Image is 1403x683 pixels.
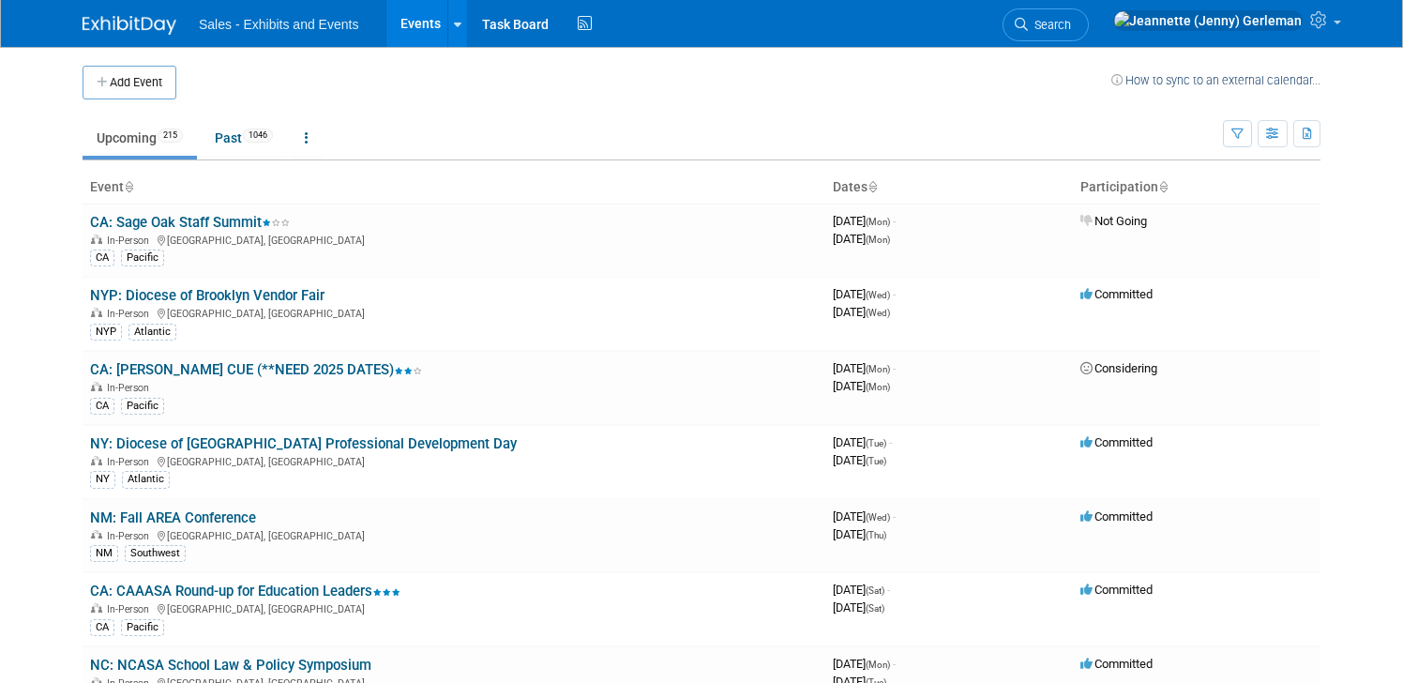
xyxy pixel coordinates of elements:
img: In-Person Event [91,235,102,244]
span: - [893,361,896,375]
span: In-Person [107,382,155,394]
span: Not Going [1080,214,1147,228]
div: Pacific [121,250,164,266]
span: [DATE] [833,232,890,246]
span: (Tue) [866,456,886,466]
div: NM [90,545,118,562]
th: Event [83,172,825,204]
th: Dates [825,172,1073,204]
span: [DATE] [833,583,890,597]
span: - [893,657,896,671]
a: CA: [PERSON_NAME] CUE (**NEED 2025 DATES) [90,361,422,378]
span: [DATE] [833,379,890,393]
span: In-Person [107,456,155,468]
span: [DATE] [833,453,886,467]
div: Atlantic [128,324,176,341]
a: CA: Sage Oak Staff Summit [90,214,290,231]
div: NYP [90,324,122,341]
div: [GEOGRAPHIC_DATA], [GEOGRAPHIC_DATA] [90,600,818,615]
div: [GEOGRAPHIC_DATA], [GEOGRAPHIC_DATA] [90,305,818,320]
span: Considering [1080,361,1157,375]
a: Upcoming215 [83,120,197,156]
span: (Wed) [866,512,890,523]
span: In-Person [107,603,155,615]
span: (Tue) [866,438,886,448]
img: In-Person Event [91,530,102,539]
span: Search [1028,18,1071,32]
img: In-Person Event [91,603,102,613]
a: How to sync to an external calendar... [1111,73,1320,87]
a: Sort by Participation Type [1158,179,1168,194]
div: [GEOGRAPHIC_DATA], [GEOGRAPHIC_DATA] [90,453,818,468]
div: [GEOGRAPHIC_DATA], [GEOGRAPHIC_DATA] [90,527,818,542]
span: In-Person [107,235,155,247]
a: NC: NCASA School Law & Policy Symposium [90,657,371,674]
span: [DATE] [833,657,896,671]
span: (Wed) [866,290,890,300]
div: CA [90,250,114,266]
span: (Mon) [866,382,890,392]
span: [DATE] [833,435,892,449]
span: Committed [1080,509,1153,524]
a: NY: Diocese of [GEOGRAPHIC_DATA] Professional Development Day [90,435,517,452]
img: In-Person Event [91,382,102,391]
span: [DATE] [833,214,896,228]
span: In-Person [107,530,155,542]
span: [DATE] [833,305,890,319]
img: In-Person Event [91,308,102,317]
span: [DATE] [833,509,896,524]
th: Participation [1073,172,1320,204]
span: (Sat) [866,585,884,596]
span: [DATE] [833,287,896,301]
img: ExhibitDay [83,16,176,35]
span: (Mon) [866,217,890,227]
a: CA: CAAASA Round-up for Education Leaders [90,583,400,600]
a: Sort by Event Name [124,179,133,194]
span: - [893,509,896,524]
a: NYP: Diocese of Brooklyn Vendor Fair [90,287,324,304]
span: - [889,435,892,449]
span: In-Person [107,308,155,320]
span: - [893,214,896,228]
a: Search [1003,8,1089,41]
span: (Thu) [866,530,886,540]
span: (Mon) [866,660,890,670]
span: 215 [158,129,183,143]
img: Jeannette (Jenny) Gerleman [1113,10,1303,31]
span: [DATE] [833,527,886,541]
span: Committed [1080,657,1153,671]
span: (Sat) [866,603,884,614]
span: Sales - Exhibits and Events [199,17,358,32]
div: Southwest [125,545,186,562]
a: Sort by Start Date [867,179,877,194]
span: (Mon) [866,364,890,374]
div: CA [90,619,114,636]
span: [DATE] [833,600,884,615]
div: Pacific [121,619,164,636]
div: [GEOGRAPHIC_DATA], [GEOGRAPHIC_DATA] [90,232,818,247]
span: Committed [1080,287,1153,301]
a: NM: Fall AREA Conference [90,509,256,526]
span: Committed [1080,583,1153,597]
a: Past1046 [201,120,287,156]
span: (Mon) [866,235,890,245]
div: CA [90,398,114,415]
div: NY [90,471,115,488]
span: 1046 [243,129,273,143]
img: In-Person Event [91,456,102,465]
span: [DATE] [833,361,896,375]
div: Pacific [121,398,164,415]
span: (Wed) [866,308,890,318]
div: Atlantic [122,471,170,488]
span: - [893,287,896,301]
button: Add Event [83,66,176,99]
span: - [887,583,890,597]
span: Committed [1080,435,1153,449]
